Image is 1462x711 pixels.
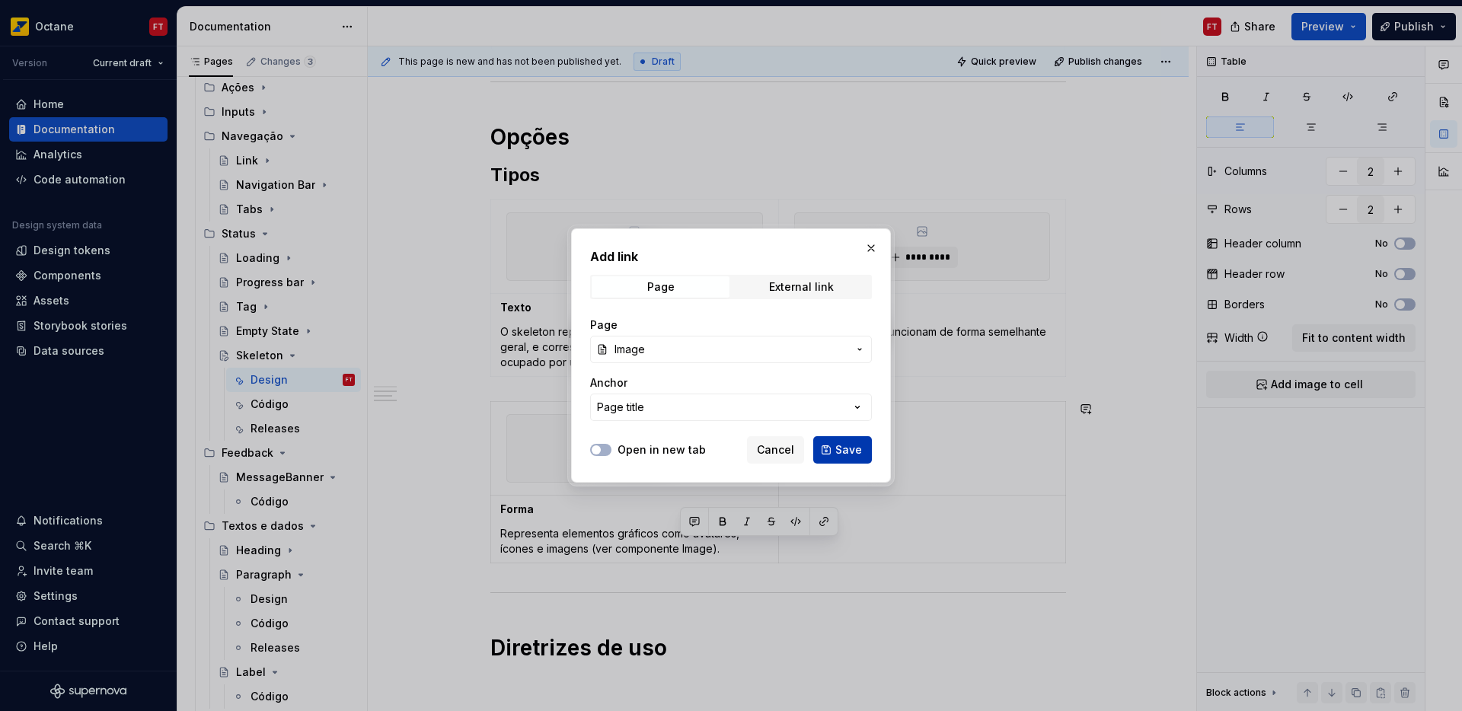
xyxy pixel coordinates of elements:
[590,247,872,266] h2: Add link
[757,442,794,458] span: Cancel
[590,317,618,333] label: Page
[769,281,834,293] div: External link
[590,336,872,363] button: Image
[614,342,645,357] span: Image
[835,442,862,458] span: Save
[618,442,706,458] label: Open in new tab
[813,436,872,464] button: Save
[747,436,804,464] button: Cancel
[597,400,644,415] div: Page title
[590,375,627,391] label: Anchor
[590,394,872,421] button: Page title
[647,281,675,293] div: Page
